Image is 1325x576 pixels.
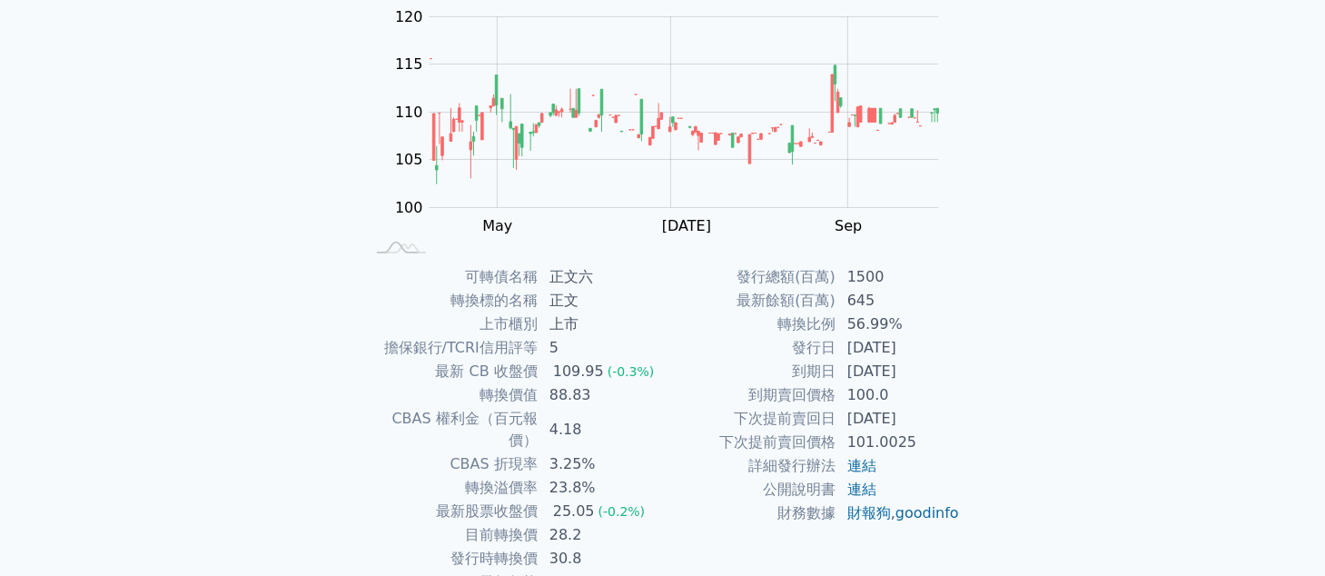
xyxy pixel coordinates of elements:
td: 轉換價值 [365,383,539,407]
td: 88.83 [539,383,663,407]
td: 1500 [836,265,961,289]
div: 109.95 [549,361,608,382]
tspan: 115 [395,55,423,73]
tspan: May [482,217,512,234]
td: 3.25% [539,452,663,476]
a: 財報狗 [847,504,891,521]
td: 轉換標的名稱 [365,289,539,313]
td: 5 [539,336,663,360]
td: 最新 CB 收盤價 [365,360,539,383]
td: 下次提前賣回日 [663,407,836,431]
tspan: [DATE] [662,217,711,234]
div: 25.05 [549,501,598,522]
td: CBAS 折現率 [365,452,539,476]
tspan: 105 [395,151,423,168]
td: 上市櫃別 [365,313,539,336]
g: Chart [385,8,966,234]
td: 正文六 [539,265,663,289]
a: goodinfo [895,504,959,521]
td: CBAS 權利金（百元報價） [365,407,539,452]
td: 最新餘額(百萬) [663,289,836,313]
a: 連結 [847,457,876,474]
tspan: 110 [395,104,423,121]
td: 目前轉換價 [365,523,539,547]
td: 645 [836,289,961,313]
td: 擔保銀行/TCRI信用評等 [365,336,539,360]
iframe: Chat Widget [1234,489,1325,576]
td: 轉換比例 [663,313,836,336]
div: 聊天小工具 [1234,489,1325,576]
td: 23.8% [539,476,663,500]
span: (-0.3%) [608,364,655,379]
tspan: Sep [835,217,862,234]
td: 公開說明書 [663,478,836,502]
td: 轉換溢價率 [365,476,539,500]
td: [DATE] [836,407,961,431]
td: [DATE] [836,336,961,360]
td: , [836,502,961,525]
td: 發行時轉換價 [365,547,539,571]
td: 正文 [539,289,663,313]
td: 下次提前賣回價格 [663,431,836,454]
td: 101.0025 [836,431,961,454]
td: 56.99% [836,313,961,336]
td: 到期日 [663,360,836,383]
td: 4.18 [539,407,663,452]
td: 到期賣回價格 [663,383,836,407]
td: 發行日 [663,336,836,360]
tspan: 100 [395,199,423,216]
td: [DATE] [836,360,961,383]
td: 28.2 [539,523,663,547]
td: 可轉債名稱 [365,265,539,289]
tspan: 120 [395,8,423,25]
a: 連結 [847,481,876,498]
td: 財務數據 [663,502,836,525]
td: 30.8 [539,547,663,571]
td: 最新股票收盤價 [365,500,539,523]
td: 詳細發行辦法 [663,454,836,478]
span: (-0.2%) [598,504,646,519]
td: 上市 [539,313,663,336]
td: 100.0 [836,383,961,407]
td: 發行總額(百萬) [663,265,836,289]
